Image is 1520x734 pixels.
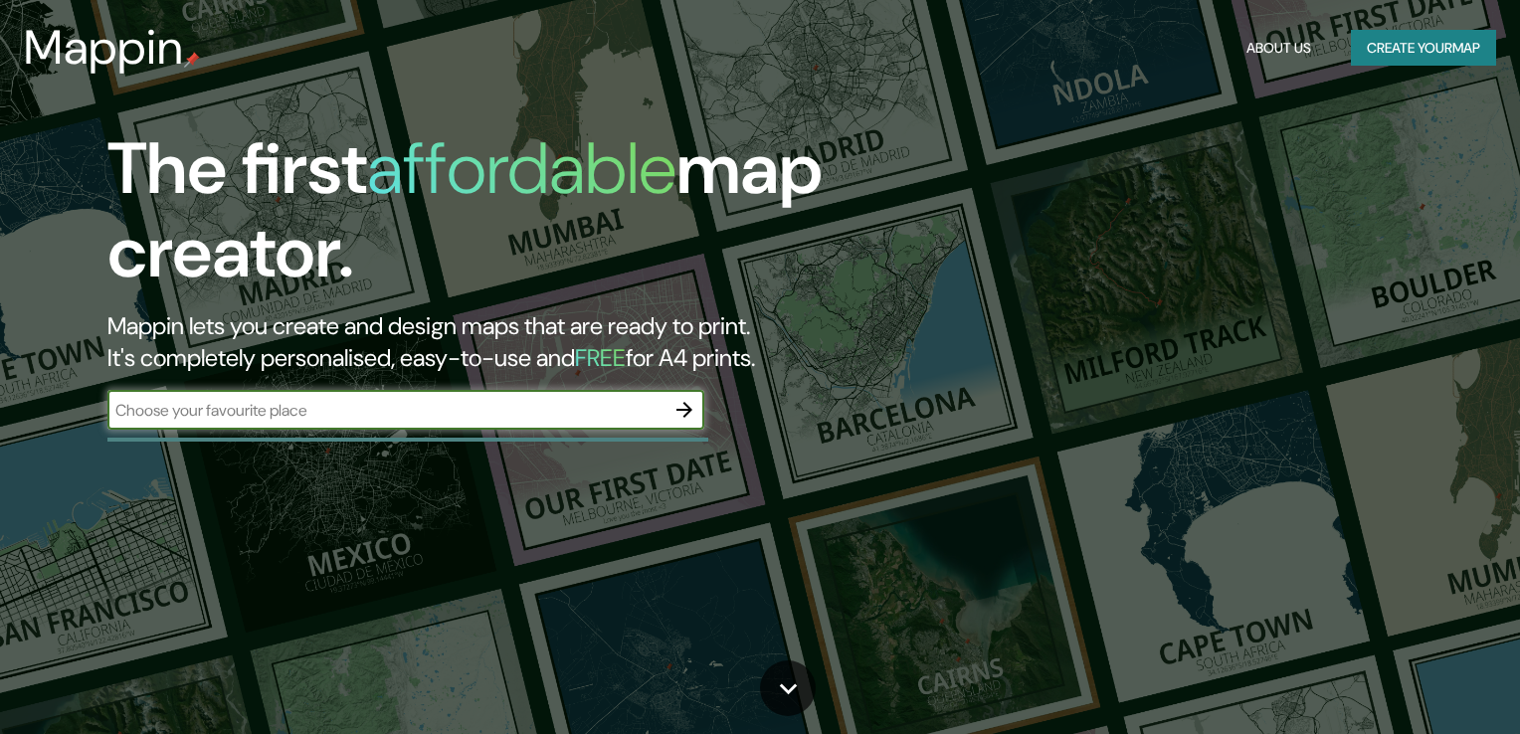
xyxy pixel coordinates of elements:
button: Create yourmap [1351,30,1496,67]
h1: affordable [367,122,676,215]
input: Choose your favourite place [107,399,665,422]
img: mappin-pin [184,52,200,68]
button: About Us [1238,30,1319,67]
h1: The first map creator. [107,127,867,310]
h5: FREE [575,342,626,373]
h3: Mappin [24,20,184,76]
h2: Mappin lets you create and design maps that are ready to print. It's completely personalised, eas... [107,310,867,374]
